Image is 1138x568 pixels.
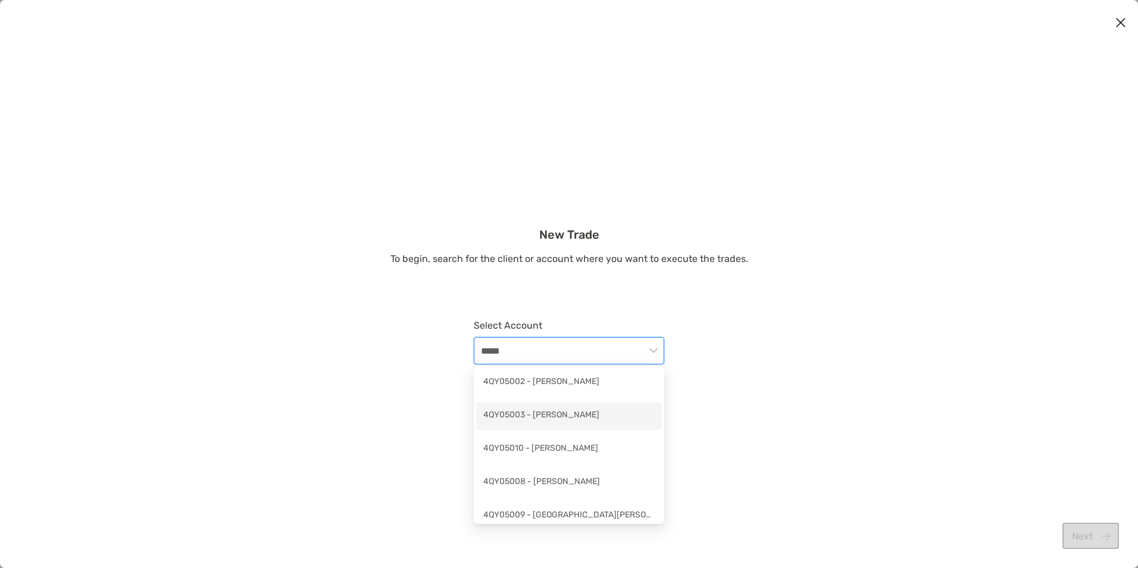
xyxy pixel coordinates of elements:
div: 4QY05002 - Dustin Busby [476,369,662,397]
label: Select Account [474,320,664,331]
button: Close modal [1112,14,1130,32]
div: 4QY05009 - [GEOGRAPHIC_DATA][PERSON_NAME] [483,508,655,523]
div: 4QY05010 - [PERSON_NAME] [483,442,655,457]
p: To begin, search for the client or account where you want to execute the trades. [390,251,748,266]
div: 4QY05003 - [PERSON_NAME] [483,408,655,423]
div: 4QY05008 - Dustin Busby [476,469,662,497]
div: 4QY05008 - [PERSON_NAME] [483,475,655,490]
div: 4QY05010 - Dustin Busby [476,436,662,463]
div: 4QY05002 - [PERSON_NAME] [483,375,655,390]
div: 4QY05003 - Dustin Busby [476,402,662,430]
h3: New Trade [390,227,748,242]
div: 4QY05009 - Camden Busby [476,503,662,530]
